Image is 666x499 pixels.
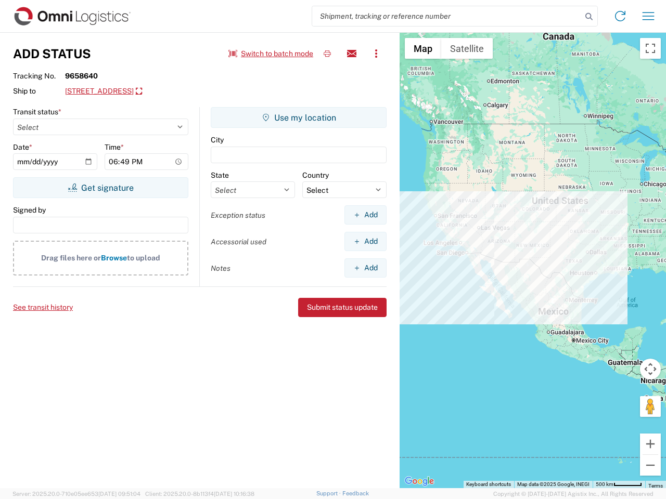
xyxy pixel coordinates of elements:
[596,481,613,487] span: 500 km
[441,38,493,59] button: Show satellite imagery
[302,170,329,180] label: Country
[211,264,230,273] label: Notes
[211,237,266,246] label: Accessorial used
[145,491,254,497] span: Client: 2025.20.0-8b113f4
[228,45,313,62] button: Switch to batch mode
[13,46,91,61] h3: Add Status
[593,481,645,488] button: Map Scale: 500 km per 51 pixels
[648,483,663,489] a: Terms
[344,232,387,251] button: Add
[13,299,73,316] button: See transit history
[101,254,127,262] span: Browse
[405,38,441,59] button: Show street map
[12,491,140,497] span: Server: 2025.20.0-710e05ee653
[98,491,140,497] span: [DATE] 09:51:04
[342,490,369,496] a: Feedback
[316,490,342,496] a: Support
[105,142,124,152] label: Time
[65,83,142,100] a: [STREET_ADDRESS]
[312,6,582,26] input: Shipment, tracking or reference number
[298,298,387,317] button: Submit status update
[41,254,101,262] span: Drag files here or
[640,38,661,59] button: Toggle fullscreen view
[211,170,229,180] label: State
[211,135,224,145] label: City
[65,71,98,81] strong: 9658640
[214,491,254,497] span: [DATE] 10:16:38
[13,86,65,96] span: Ship to
[344,205,387,225] button: Add
[344,258,387,278] button: Add
[640,434,661,454] button: Zoom in
[211,211,265,220] label: Exception status
[13,205,46,215] label: Signed by
[402,475,437,488] img: Google
[13,142,32,152] label: Date
[13,107,61,116] label: Transit status
[13,71,65,81] span: Tracking No.
[466,481,511,488] button: Keyboard shortcuts
[640,396,661,417] button: Drag Pegman onto the map to open Street View
[517,481,590,487] span: Map data ©2025 Google, INEGI
[127,254,160,262] span: to upload
[493,489,654,498] span: Copyright © [DATE]-[DATE] Agistix Inc., All Rights Reserved
[211,107,387,128] button: Use my location
[402,475,437,488] a: Open this area in Google Maps (opens a new window)
[13,177,188,198] button: Get signature
[640,455,661,476] button: Zoom out
[640,359,661,379] button: Map camera controls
